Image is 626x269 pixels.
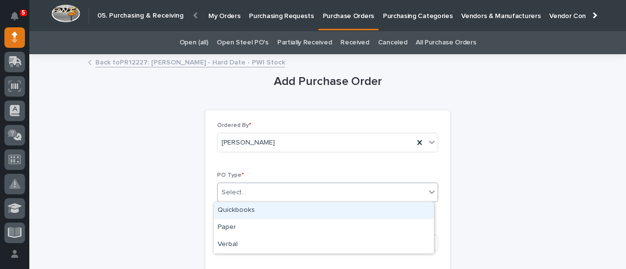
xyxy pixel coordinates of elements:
h1: Add Purchase Order [205,75,450,89]
h2: 05. Purchasing & Receiving [97,12,183,20]
div: Verbal [214,236,434,253]
a: Canceled [378,31,407,54]
p: 5 [22,9,25,16]
a: Open (all) [179,31,208,54]
span: [PERSON_NAME] [222,138,275,148]
img: Workspace Logo [51,4,80,22]
a: Open Steel PO's [217,31,268,54]
div: Quickbooks [214,202,434,219]
button: Notifications [4,6,25,26]
div: Notifications5 [12,12,25,27]
a: All Purchase Orders [416,31,476,54]
div: Select... [222,187,246,198]
span: PO Type [217,172,244,178]
a: Back toPR12227: [PERSON_NAME] - Hard Date - PWI Stock [95,56,285,67]
span: Ordered By [217,123,251,128]
a: Partially Received [277,31,332,54]
a: Received [340,31,369,54]
div: Paper [214,219,434,236]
